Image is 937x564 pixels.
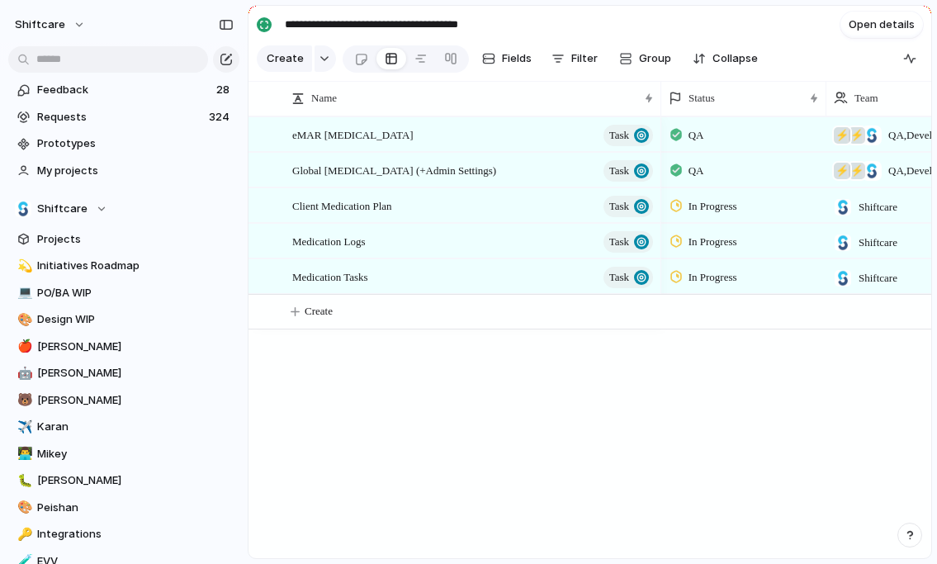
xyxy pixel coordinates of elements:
[7,12,94,38] button: shiftcare
[8,254,239,278] a: 💫Initiatives Roadmap
[849,17,915,33] span: Open details
[37,285,234,301] span: PO/BA WIP
[686,45,764,72] button: Collapse
[17,364,29,383] div: 🤖
[292,196,392,215] span: Client Medication Plan
[834,127,850,144] div: ⚡
[689,198,737,215] span: In Progress
[859,235,897,251] span: Shiftcare
[8,334,239,359] a: 🍎[PERSON_NAME]
[17,444,29,463] div: 👨‍💻
[37,311,234,328] span: Design WIP
[8,361,239,386] a: 🤖[PERSON_NAME]
[37,163,234,179] span: My projects
[17,418,29,437] div: ✈️
[8,105,239,130] a: Requests324
[609,195,629,218] span: Task
[689,90,715,107] span: Status
[8,197,239,221] button: Shiftcare
[859,270,897,287] span: Shiftcare
[216,82,233,98] span: 28
[17,472,29,491] div: 🐛
[292,160,496,179] span: Global [MEDICAL_DATA] (+Admin Settings)
[37,472,234,489] span: [PERSON_NAME]
[15,339,31,355] button: 🍎
[15,17,65,33] span: shiftcare
[603,267,653,288] button: Task
[37,365,234,382] span: [PERSON_NAME]
[545,45,604,72] button: Filter
[305,303,333,320] span: Create
[17,283,29,302] div: 💻
[15,419,31,435] button: ✈️
[37,446,234,462] span: Mikey
[37,135,234,152] span: Prototypes
[292,267,368,286] span: Medication Tasks
[689,127,704,144] span: QA
[37,526,234,543] span: Integrations
[609,230,629,254] span: Task
[689,163,704,179] span: QA
[37,339,234,355] span: [PERSON_NAME]
[8,415,239,439] a: ✈️Karan
[17,391,29,410] div: 🐻
[311,90,337,107] span: Name
[571,50,598,67] span: Filter
[15,526,31,543] button: 🔑
[209,109,233,126] span: 324
[639,50,671,67] span: Group
[502,50,532,67] span: Fields
[15,285,31,301] button: 💻
[8,468,239,493] a: 🐛[PERSON_NAME]
[849,163,865,179] div: ⚡
[292,125,414,144] span: eMAR [MEDICAL_DATA]
[603,125,653,146] button: Task
[15,365,31,382] button: 🤖
[8,281,239,306] a: 💻PO/BA WIP
[17,337,29,356] div: 🍎
[859,199,897,216] span: Shiftcare
[476,45,538,72] button: Fields
[689,234,737,250] span: In Progress
[611,45,679,72] button: Group
[267,50,304,67] span: Create
[37,392,234,409] span: [PERSON_NAME]
[712,50,758,67] span: Collapse
[8,227,239,252] a: Projects
[37,109,204,126] span: Requests
[15,392,31,409] button: 🐻
[8,442,239,467] a: 👨‍💻Mikey
[834,163,850,179] div: ⚡
[15,258,31,274] button: 💫
[37,500,234,516] span: Peishan
[257,45,312,72] button: Create
[37,201,88,217] span: Shiftcare
[8,388,239,413] a: 🐻[PERSON_NAME]
[8,78,239,102] a: Feedback28
[15,500,31,516] button: 🎨
[292,231,365,250] span: Medication Logs
[17,525,29,544] div: 🔑
[854,90,878,107] span: Team
[37,231,234,248] span: Projects
[37,82,211,98] span: Feedback
[17,257,29,276] div: 💫
[603,160,653,182] button: Task
[609,124,629,147] span: Task
[37,258,234,274] span: Initiatives Roadmap
[609,266,629,289] span: Task
[8,522,239,547] div: 🔑Integrations
[8,495,239,520] a: 🎨Peishan
[849,127,865,144] div: ⚡
[689,269,737,286] span: In Progress
[8,307,239,332] div: 🎨Design WIP
[609,159,629,182] span: Task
